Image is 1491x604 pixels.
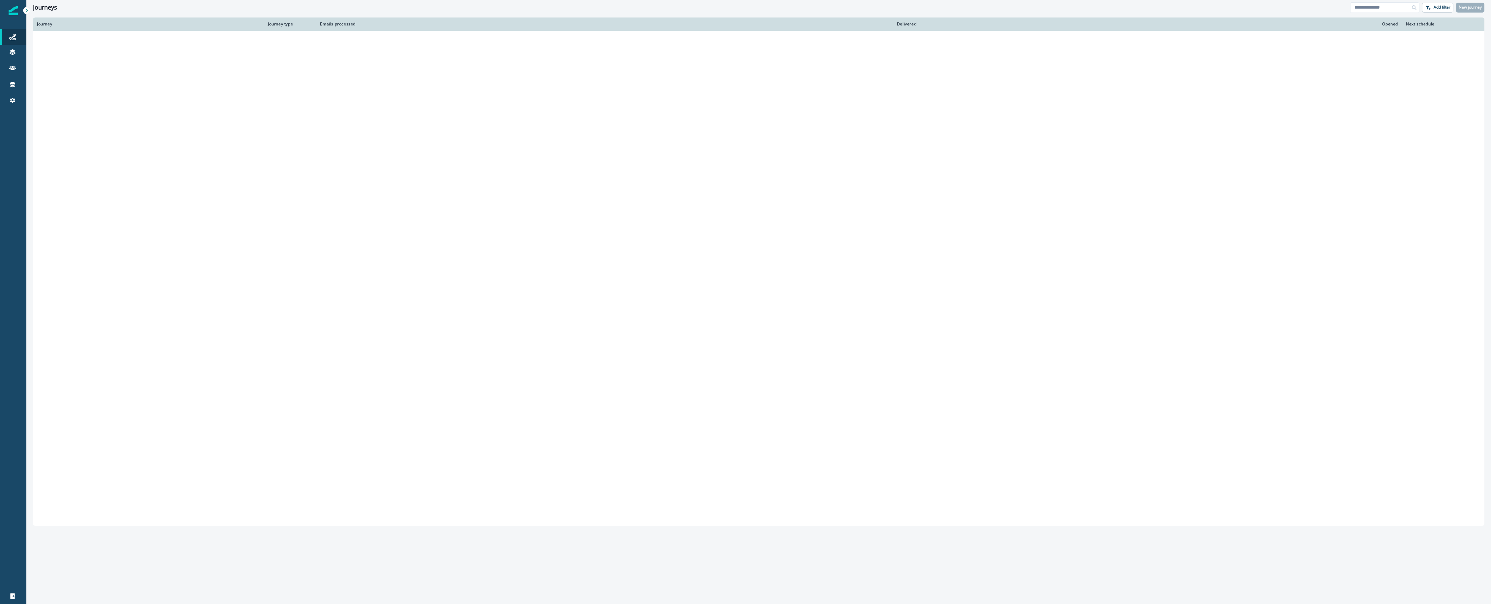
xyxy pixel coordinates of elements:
[317,21,356,27] div: Emails processed
[1459,5,1482,10] p: New journey
[1406,21,1464,27] div: Next schedule
[1422,3,1453,13] button: Add filter
[364,21,916,27] div: Delivered
[1434,5,1450,10] p: Add filter
[924,21,1398,27] div: Opened
[37,21,260,27] div: Journey
[268,21,309,27] div: Journey type
[9,6,18,15] img: Inflection
[33,4,57,11] h1: Journeys
[1456,3,1484,13] button: New journey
